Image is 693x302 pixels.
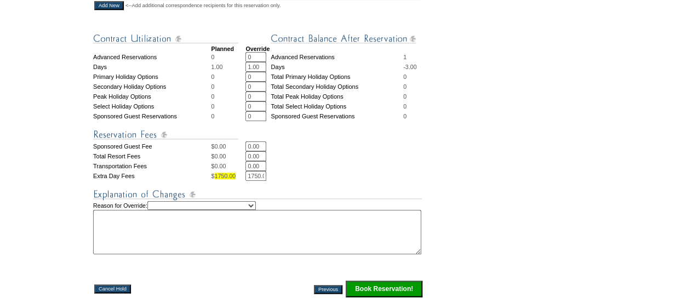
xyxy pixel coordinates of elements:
span: 1 [403,54,406,60]
span: 0 [403,103,406,110]
span: 1750.00 [215,173,236,179]
span: 0 [211,113,214,119]
td: Transportation Fees [93,161,211,171]
span: 0 [403,83,406,90]
td: Days [93,62,211,72]
td: $ [211,171,245,181]
strong: Override [245,45,270,52]
strong: Planned [211,45,233,52]
img: Explanation of Changes [93,187,422,201]
span: 0.00 [215,163,226,169]
span: 0 [211,103,214,110]
span: 0 [403,113,406,119]
span: 0.00 [215,153,226,159]
span: 0.00 [215,143,226,150]
td: Advanced Reservations [271,52,403,62]
td: Secondary Holiday Options [93,82,211,92]
td: Total Primary Holiday Options [271,72,403,82]
td: $ [211,151,245,161]
td: Sponsored Guest Reservations [271,111,403,121]
input: Cancel Hold [94,284,131,293]
td: Total Select Holiday Options [271,101,403,111]
img: Reservation Fees [93,128,238,141]
span: <--Add additional correspondence recipients for this reservation only. [125,2,281,9]
td: $ [211,141,245,151]
td: Sponsored Guest Fee [93,141,211,151]
td: Primary Holiday Options [93,72,211,82]
td: Select Holiday Options [93,101,211,111]
td: Total Secondary Holiday Options [271,82,403,92]
span: 0 [403,93,406,100]
td: Advanced Reservations [93,52,211,62]
td: $ [211,161,245,171]
td: Sponsored Guest Reservations [93,111,211,121]
input: Add New [94,1,124,10]
td: Days [271,62,403,72]
span: 1.00 [211,64,222,70]
span: 0 [211,93,214,100]
td: Peak Holiday Options [93,92,211,101]
td: Total Resort Fees [93,151,211,161]
img: Contract Balance After Reservation [271,32,416,45]
img: Contract Utilization [93,32,238,45]
td: Extra Day Fees [93,171,211,181]
span: 0 [211,83,214,90]
input: Click this button to finalize your reservation. [346,281,422,297]
span: 0 [211,73,214,80]
span: -3.00 [403,64,416,70]
span: 0 [211,54,214,60]
input: Previous [314,285,342,294]
td: Reason for Override: [93,201,423,254]
td: Total Peak Holiday Options [271,92,403,101]
span: 0 [403,73,406,80]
